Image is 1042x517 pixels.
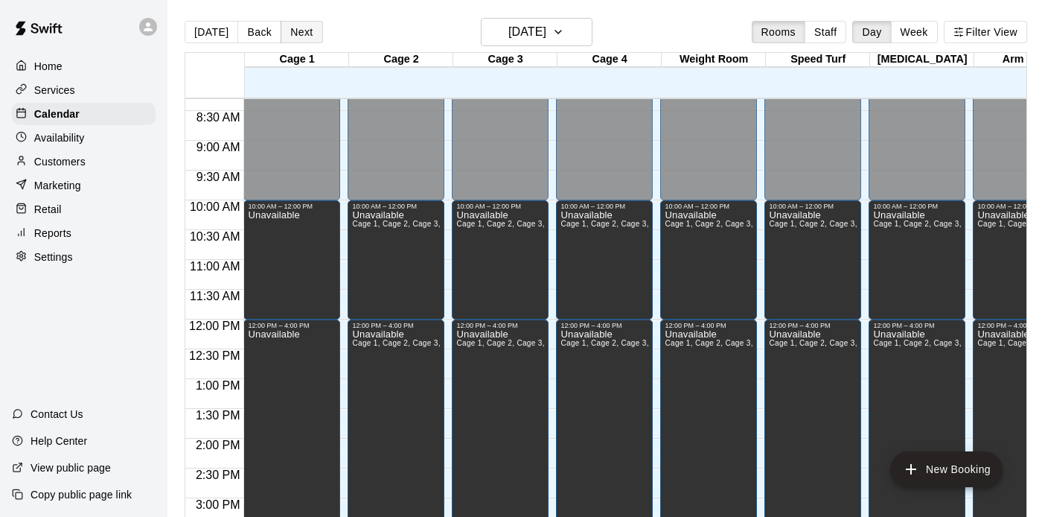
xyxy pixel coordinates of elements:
span: 12:30 PM [185,349,243,362]
span: 10:30 AM [186,230,244,243]
span: Cage 1, Cage 2, Cage 3, Cage 4, Weight Room, Speed Turf, Arm Care, [MEDICAL_DATA] [665,220,982,228]
p: Copy public page link [31,487,132,502]
div: 10:00 AM – 12:00 PM: Unavailable [660,200,757,320]
div: [MEDICAL_DATA] [870,53,974,67]
button: [DATE] [481,18,592,46]
p: View public page [31,460,111,475]
a: Customers [12,150,156,173]
span: 11:30 AM [186,290,244,302]
div: 10:00 AM – 12:00 PM: Unavailable [348,200,444,320]
button: Back [237,21,281,43]
a: Services [12,79,156,101]
p: Settings [34,250,73,264]
a: Reports [12,222,156,244]
div: 10:00 AM – 12:00 PM [248,203,336,210]
p: Calendar [34,107,80,121]
div: Cage 1 [245,53,349,67]
span: 9:30 AM [193,171,244,183]
span: 10:00 AM [186,200,244,213]
span: 11:00 AM [186,260,244,273]
p: Customers [34,154,86,169]
button: Filter View [944,21,1027,43]
div: 10:00 AM – 12:00 PM: Unavailable [452,200,549,320]
div: 10:00 AM – 12:00 PM [352,203,440,210]
span: 3:00 PM [192,498,244,511]
div: 12:00 PM – 4:00 PM [248,322,336,329]
span: 1:30 PM [192,409,244,422]
button: Next [281,21,322,43]
a: Marketing [12,174,156,197]
div: 12:00 PM – 4:00 PM [769,322,857,329]
div: Speed Turf [766,53,870,67]
span: Cage 1, Cage 2, Cage 3, Cage 4, Weight Room, Speed Turf, Arm Care, [MEDICAL_DATA] [560,339,878,347]
div: 12:00 PM – 4:00 PM [352,322,440,329]
p: Retail [34,202,62,217]
div: 10:00 AM – 12:00 PM [560,203,648,210]
div: 10:00 AM – 12:00 PM: Unavailable [764,200,861,320]
div: 12:00 PM – 4:00 PM [560,322,648,329]
span: 2:30 PM [192,469,244,481]
a: Settings [12,246,156,268]
button: Rooms [752,21,805,43]
span: Cage 1, Cage 2, Cage 3, Cage 4, Weight Room, Speed Turf, Arm Care, [MEDICAL_DATA] [456,339,774,347]
span: 2:00 PM [192,439,244,451]
span: Cage 1, Cage 2, Cage 3, Cage 4, Weight Room, Speed Turf, Arm Care, [MEDICAL_DATA] [352,339,670,347]
p: Services [34,83,75,98]
a: Calendar [12,103,156,125]
span: Cage 1, Cage 2, Cage 3, Cage 4, Weight Room, Speed Turf, Arm Care, [MEDICAL_DATA] [560,220,878,228]
span: 12:00 PM [185,320,243,332]
p: Marketing [34,178,81,193]
div: 10:00 AM – 12:00 PM: Unavailable [869,200,965,320]
div: 12:00 PM – 4:00 PM [873,322,961,329]
button: add [890,451,1003,487]
div: Cage 4 [557,53,662,67]
button: Week [891,21,938,43]
p: Contact Us [31,407,83,422]
div: Cage 2 [349,53,453,67]
div: 12:00 PM – 4:00 PM [665,322,752,329]
span: 9:00 AM [193,141,244,153]
span: Cage 1, Cage 2, Cage 3, Cage 4, Weight Room, Speed Turf, Arm Care, [MEDICAL_DATA] [456,220,774,228]
p: Reports [34,226,71,241]
div: 10:00 AM – 12:00 PM: Unavailable [243,200,340,320]
span: Cage 1, Cage 2, Cage 3, Cage 4, Weight Room, Speed Turf, Arm Care, [MEDICAL_DATA] [352,220,670,228]
span: 8:30 AM [193,111,244,124]
div: Weight Room [662,53,766,67]
div: 10:00 AM – 12:00 PM [456,203,544,210]
a: Home [12,55,156,77]
p: Home [34,59,63,74]
a: Availability [12,127,156,149]
button: Day [852,21,891,43]
button: Staff [805,21,847,43]
div: 10:00 AM – 12:00 PM [769,203,857,210]
a: Retail [12,198,156,221]
div: 10:00 AM – 12:00 PM [665,203,752,210]
p: Availability [34,130,85,145]
h6: [DATE] [508,22,546,42]
p: Help Center [31,434,87,448]
span: 1:00 PM [192,379,244,392]
span: Cage 1, Cage 2, Cage 3, Cage 4, Weight Room, Speed Turf, Arm Care, [MEDICAL_DATA] [665,339,982,347]
div: 12:00 PM – 4:00 PM [456,322,544,329]
div: 10:00 AM – 12:00 PM: Unavailable [556,200,653,320]
div: 10:00 AM – 12:00 PM [873,203,961,210]
div: Cage 3 [453,53,557,67]
button: [DATE] [185,21,238,43]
